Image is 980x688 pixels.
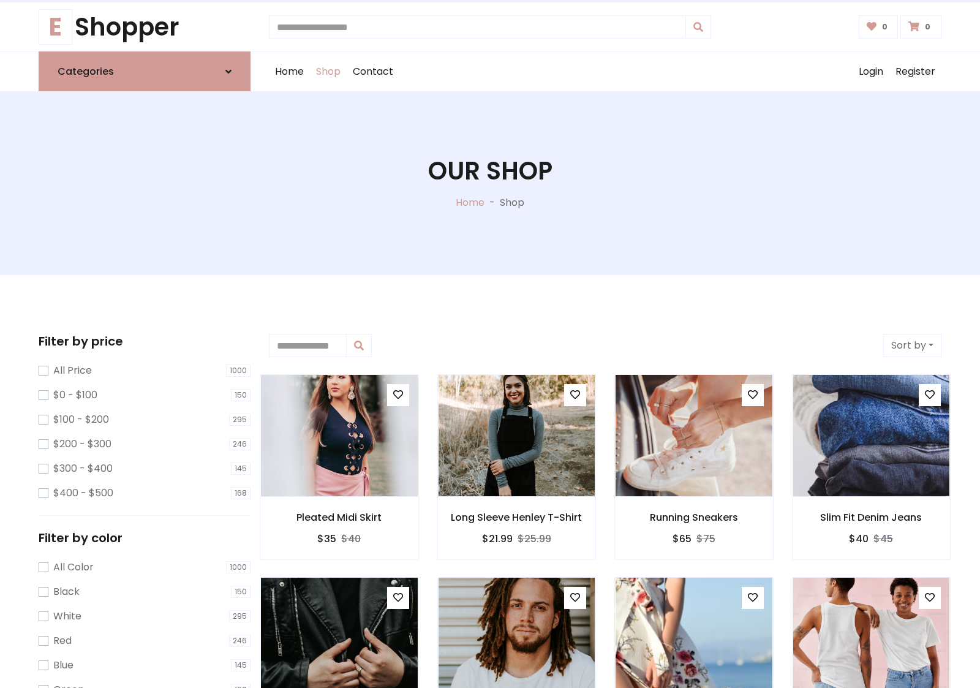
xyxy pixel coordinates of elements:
[39,12,251,42] h1: Shopper
[889,52,941,91] a: Register
[231,463,251,475] span: 145
[269,52,310,91] a: Home
[482,533,513,545] h6: $21.99
[231,389,251,401] span: 150
[53,388,97,403] label: $0 - $100
[859,15,899,39] a: 0
[696,532,715,546] del: $75
[229,610,251,622] span: 295
[341,532,361,546] del: $40
[438,512,596,523] h6: Long Sleeve Henley T-Shirt
[58,66,114,77] h6: Categories
[231,586,251,598] span: 150
[229,438,251,450] span: 246
[883,334,941,357] button: Sort by
[53,486,113,501] label: $400 - $500
[53,584,80,599] label: Black
[484,195,500,210] p: -
[39,531,251,545] h5: Filter by color
[53,437,111,452] label: $200 - $300
[39,9,72,45] span: E
[231,487,251,499] span: 168
[229,635,251,647] span: 246
[53,461,113,476] label: $300 - $400
[456,195,484,210] a: Home
[39,51,251,91] a: Categories
[226,365,251,377] span: 1000
[900,15,941,39] a: 0
[39,334,251,349] h5: Filter by price
[53,609,81,624] label: White
[317,533,336,545] h6: $35
[229,414,251,426] span: 295
[39,12,251,42] a: EShopper
[231,659,251,671] span: 145
[53,633,72,648] label: Red
[53,412,109,427] label: $100 - $200
[310,52,347,91] a: Shop
[853,52,889,91] a: Login
[879,21,891,32] span: 0
[922,21,933,32] span: 0
[615,512,773,523] h6: Running Sneakers
[673,533,692,545] h6: $65
[53,363,92,378] label: All Price
[347,52,399,91] a: Contact
[873,532,893,546] del: $45
[260,512,418,523] h6: Pleated Midi Skirt
[849,533,869,545] h6: $40
[793,512,951,523] h6: Slim Fit Denim Jeans
[500,195,524,210] p: Shop
[428,156,552,186] h1: Our Shop
[226,561,251,573] span: 1000
[518,532,551,546] del: $25.99
[53,560,94,575] label: All Color
[53,658,73,673] label: Blue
